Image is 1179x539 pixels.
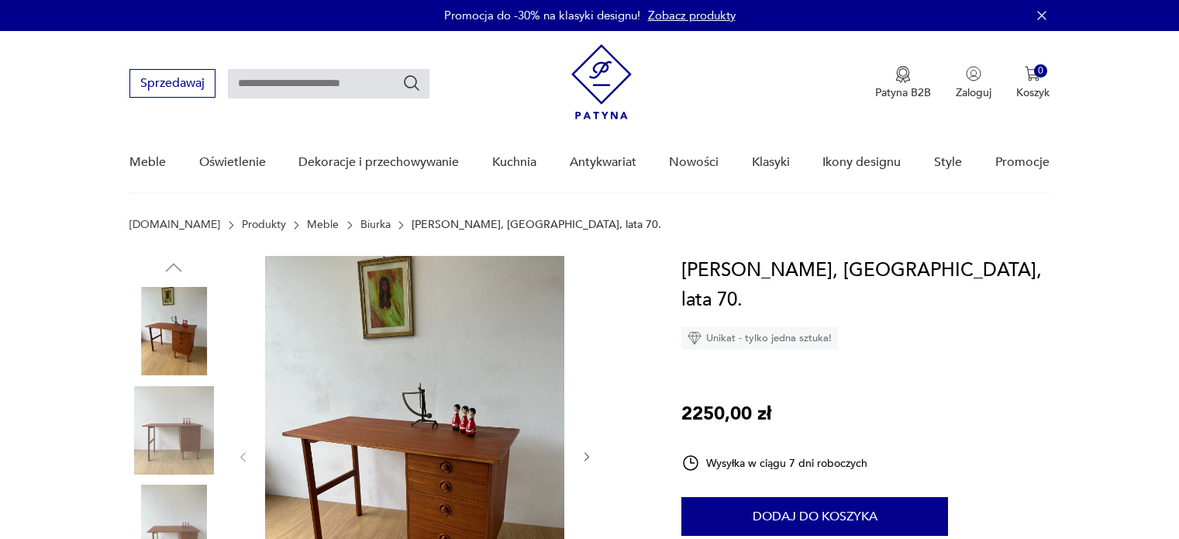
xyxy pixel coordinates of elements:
[648,8,736,23] a: Zobacz produkty
[1025,66,1040,81] img: Ikona koszyka
[1034,64,1047,78] div: 0
[875,85,931,100] p: Patyna B2B
[129,386,218,475] img: Zdjęcie produktu Biurko, Skandynawia, lata 70.
[1016,85,1050,100] p: Koszyk
[681,497,948,536] button: Dodaj do koszyka
[402,74,421,92] button: Szukaj
[875,66,931,100] button: Patyna B2B
[752,133,790,192] a: Klasyki
[412,219,661,231] p: [PERSON_NAME], [GEOGRAPHIC_DATA], lata 70.
[307,219,339,231] a: Meble
[688,331,702,345] img: Ikona diamentu
[570,133,636,192] a: Antykwariat
[242,219,286,231] a: Produkty
[669,133,719,192] a: Nowości
[995,133,1050,192] a: Promocje
[492,133,536,192] a: Kuchnia
[934,133,962,192] a: Style
[1016,66,1050,100] button: 0Koszyk
[571,44,632,119] img: Patyna - sklep z meblami i dekoracjami vintage
[681,256,1050,315] h1: [PERSON_NAME], [GEOGRAPHIC_DATA], lata 70.
[129,219,220,231] a: [DOMAIN_NAME]
[956,85,991,100] p: Zaloguj
[129,287,218,375] img: Zdjęcie produktu Biurko, Skandynawia, lata 70.
[444,8,640,23] p: Promocja do -30% na klasyki designu!
[129,69,215,98] button: Sprzedawaj
[298,133,459,192] a: Dekoracje i przechowywanie
[129,79,215,90] a: Sprzedawaj
[199,133,266,192] a: Oświetlenie
[681,454,867,472] div: Wysyłka w ciągu 7 dni roboczych
[129,133,166,192] a: Meble
[895,66,911,83] img: Ikona medalu
[966,66,981,81] img: Ikonka użytkownika
[681,327,838,350] div: Unikat - tylko jedna sztuka!
[956,66,991,100] button: Zaloguj
[875,66,931,100] a: Ikona medaluPatyna B2B
[822,133,901,192] a: Ikony designu
[360,219,391,231] a: Biurka
[681,399,771,429] p: 2250,00 zł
